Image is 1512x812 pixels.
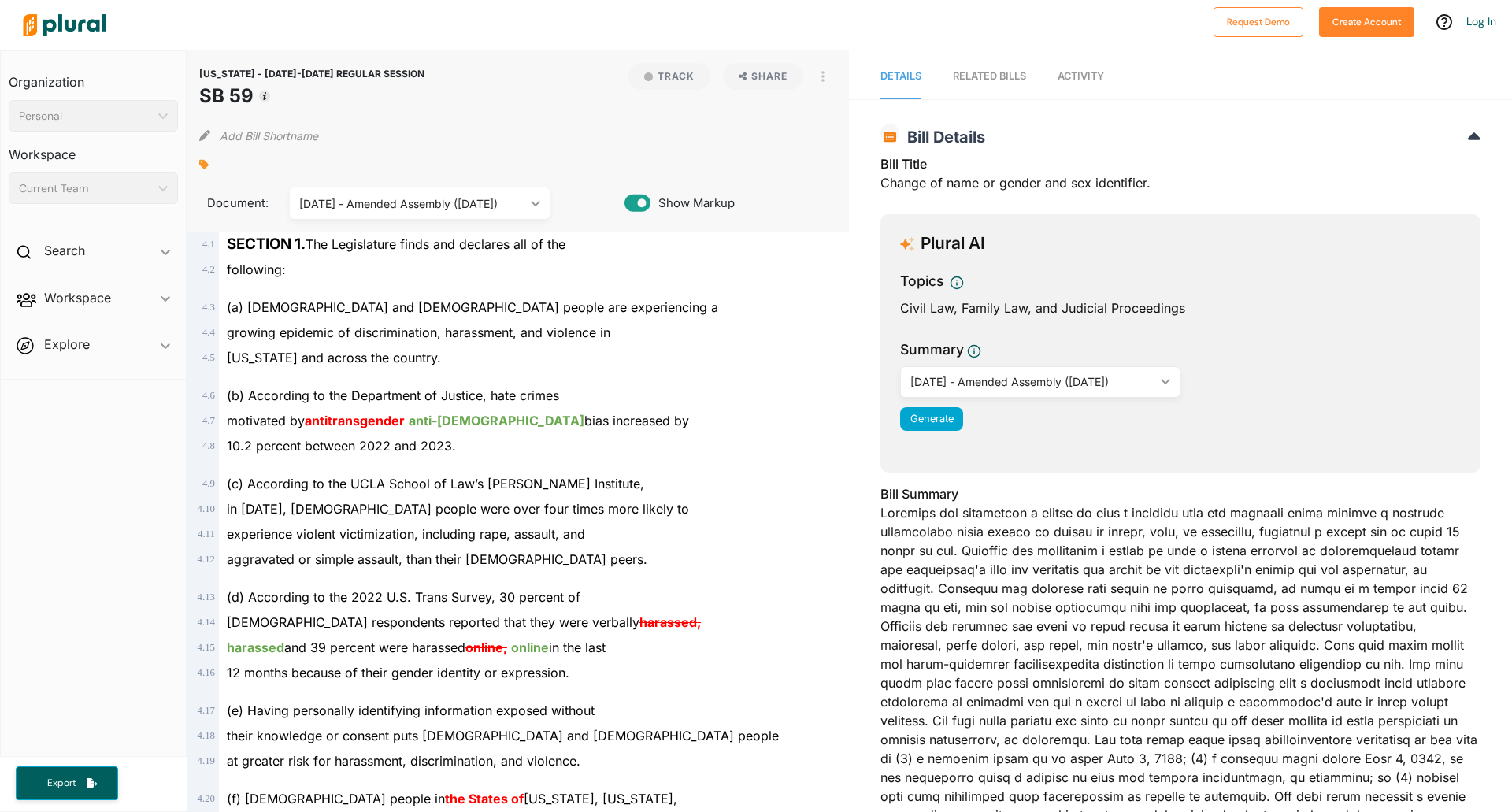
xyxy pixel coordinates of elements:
a: Log In [1466,14,1496,28]
span: 4 . 3 [202,302,215,313]
div: Add tags [199,153,209,176]
a: Activity [1058,54,1104,99]
span: at greater risk for harassment, discrimination, and violence. [227,753,580,769]
h3: Organization [9,59,178,94]
strong: SECTION 1. [227,235,306,253]
h3: Bill Title [880,154,1480,173]
span: [DEMOGRAPHIC_DATA] respondents reported that they were verbally [227,614,701,630]
span: 4 . 14 [198,617,215,628]
span: 4 . 8 [202,440,215,451]
ins: online [511,640,549,655]
span: Export [36,777,87,790]
span: 4 . 17 [198,705,215,716]
span: (e) Having personally identifying information exposed without [227,703,595,718]
button: Share [717,63,810,90]
div: [DATE] - Amended Assembly ([DATE]) [910,373,1154,390]
del: online, [465,640,507,655]
span: (a) [DEMOGRAPHIC_DATA] and [DEMOGRAPHIC_DATA] people are experiencing a [227,299,718,315]
span: Activity [1058,70,1104,82]
span: their knowledge or consent puts [DEMOGRAPHIC_DATA] and [DEMOGRAPHIC_DATA] people [227,728,779,743]
span: Details [880,70,921,82]
button: Export [16,766,118,800]
h3: Topics [900,271,943,291]
span: (c) According to the UCLA School of Law’s [PERSON_NAME] Institute, [227,476,644,491]
span: 4 . 1 [202,239,215,250]
span: 12 months because of their gender identity or expression. [227,665,569,680]
span: 4 . 18 [198,730,215,741]
button: Generate [900,407,963,431]
span: (b) According to the Department of Justice, hate crimes [227,387,559,403]
span: [US_STATE] - [DATE]-[DATE] REGULAR SESSION [199,68,424,80]
span: Generate [910,413,954,425]
button: Add Bill Shortname [220,123,318,148]
ins: harassed [227,640,284,655]
span: motivated by bias increased by [227,413,689,428]
div: Personal [19,108,152,124]
a: Request Demo [1214,13,1303,29]
span: 4 . 15 [198,642,215,653]
h3: Plural AI [921,234,985,254]
div: Change of name or gender and sex identifier. [880,154,1480,202]
span: [US_STATE] and across the country. [227,350,441,365]
span: following: [227,261,286,277]
span: in [DATE], [DEMOGRAPHIC_DATA] people were over four times more likely to [227,501,689,517]
del: harassed, [639,614,701,630]
h3: Bill Summary [880,484,1480,503]
h3: Summary [900,339,964,360]
span: 4 . 5 [202,352,215,363]
span: 4 . 11 [198,528,215,539]
span: Bill Details [899,128,985,146]
ins: anti-[DEMOGRAPHIC_DATA] [409,413,584,428]
span: 4 . 19 [198,755,215,766]
div: [DATE] - Amended Assembly ([DATE]) [299,195,524,212]
button: Track [628,63,710,90]
span: (d) According to the 2022 U.S. Trans Survey, 30 percent of [227,589,580,605]
button: Create Account [1319,7,1414,37]
span: The Legislature finds and declares all of the [227,236,565,252]
span: 4 . 16 [198,667,215,678]
button: Request Demo [1214,7,1303,37]
h2: Search [44,242,85,259]
button: Share [723,63,804,90]
span: 4 . 9 [202,478,215,489]
span: 4 . 13 [198,591,215,603]
a: Details [880,54,921,99]
span: 4 . 12 [198,554,215,565]
span: and 39 percent were harassed in the last [227,640,606,655]
span: Show Markup [650,195,735,212]
h1: SB 59 [199,82,424,110]
span: 4 . 2 [202,264,215,275]
del: antitransgender [305,413,405,428]
div: RELATED BILLS [953,69,1026,83]
a: Create Account [1319,13,1414,29]
div: Civil Law, Family Law, and Judicial Proceedings [900,298,1461,317]
span: experience violent victimization, including rape, assault, and [227,526,585,542]
span: 4 . 20 [198,793,215,804]
span: growing epidemic of discrimination, harassment, and violence in [227,324,610,340]
span: 10.2 percent between 2022 and 2023. [227,438,456,454]
a: RELATED BILLS [953,54,1026,99]
del: the States of [445,791,524,806]
span: (f) [DEMOGRAPHIC_DATA] people in [US_STATE], [US_STATE], [227,791,677,806]
div: Current Team [19,180,152,197]
div: Tooltip anchor [258,89,272,103]
span: aggravated or simple assault, than their [DEMOGRAPHIC_DATA] peers. [227,551,647,567]
span: Document: [199,195,270,212]
span: 4 . 7 [202,415,215,426]
span: 4 . 10 [198,503,215,514]
h3: Workspace [9,132,178,166]
span: 4 . 6 [202,390,215,401]
span: 4 . 4 [202,327,215,338]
